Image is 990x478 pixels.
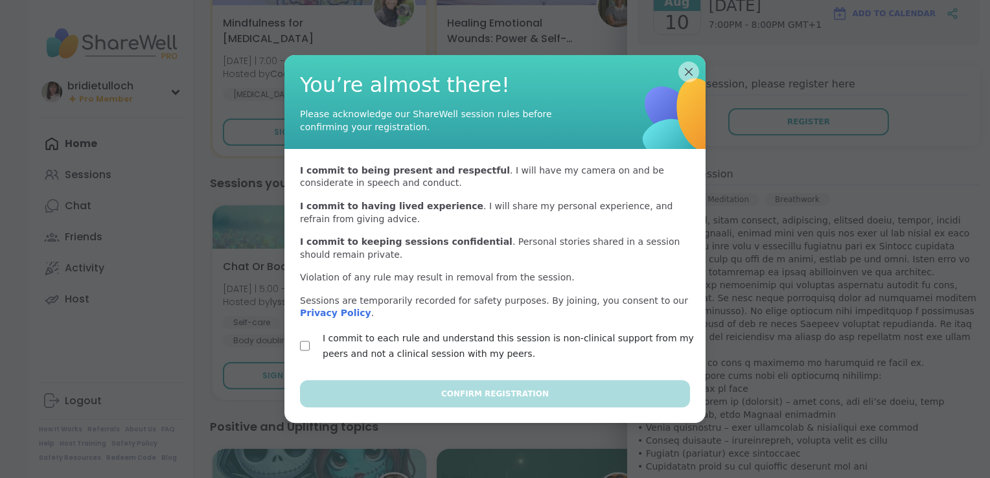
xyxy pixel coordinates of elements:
p: Sessions are temporarily recorded for safety purposes. By joining, you consent to our . [300,295,690,320]
a: Privacy Policy [300,308,371,318]
p: . I will share my personal experience, and refrain from giving advice. [300,200,690,225]
span: You’re almost there! [300,71,690,100]
b: I commit to having lived experience [300,201,483,211]
b: I commit to being present and respectful [300,165,510,176]
p: . Personal stories shared in a session should remain private. [300,236,690,261]
div: Please acknowledge our ShareWell session rules before confirming your registration. [300,108,559,133]
b: I commit to keeping sessions confidential [300,236,512,247]
button: Confirm Registration [300,380,690,407]
img: ShareWell Logomark [593,32,770,208]
p: Violation of any rule may result in removal from the session. [300,271,575,284]
label: I commit to each rule and understand this session is non-clinical support from my peers and not a... [323,330,698,361]
span: Confirm Registration [441,388,549,400]
p: . I will have my camera on and be considerate in speech and conduct. [300,165,690,190]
